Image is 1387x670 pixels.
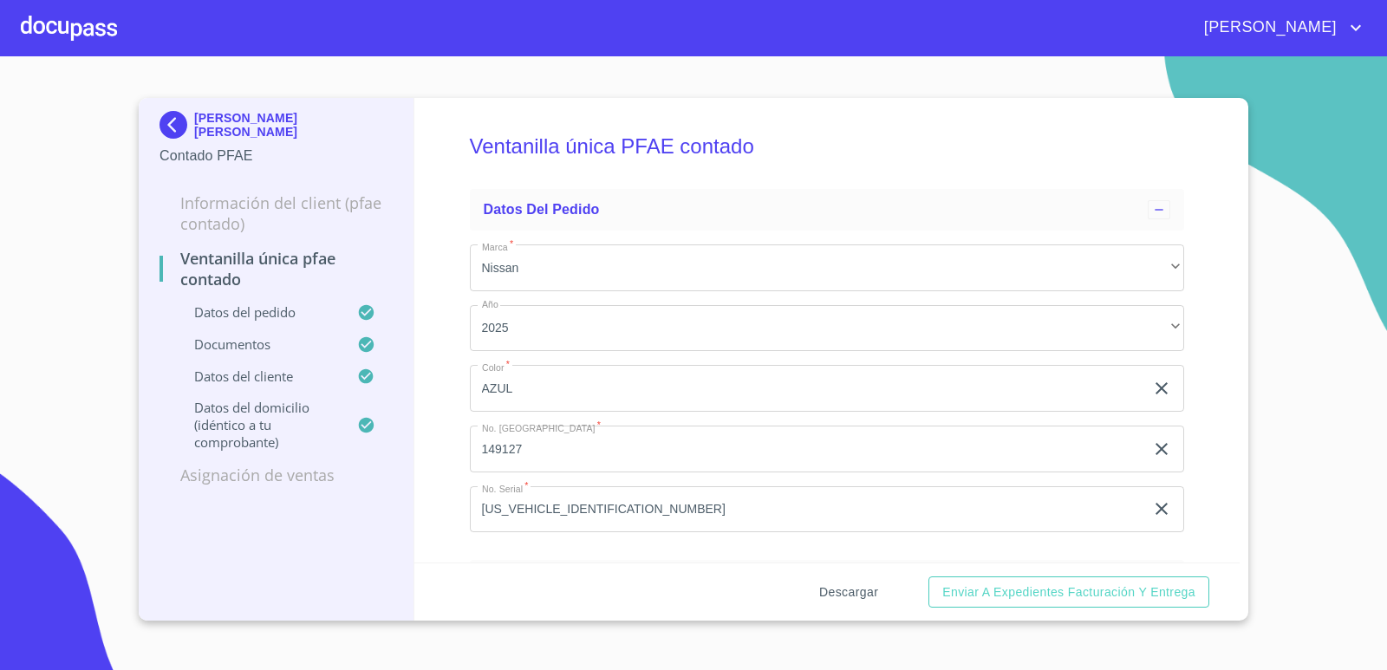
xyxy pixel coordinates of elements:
[1151,378,1172,399] button: clear input
[470,111,1185,182] h5: Ventanilla única PFAE contado
[1191,14,1366,42] button: account of current user
[1151,439,1172,459] button: clear input
[470,244,1185,291] div: Nissan
[470,189,1185,231] div: Datos del pedido
[160,303,357,321] p: Datos del pedido
[160,248,393,289] p: Ventanilla única PFAE contado
[160,192,393,234] p: Información del Client (PFAE contado)
[160,465,393,485] p: Asignación de Ventas
[160,146,393,166] p: Contado PFAE
[812,576,885,608] button: Descargar
[160,335,357,353] p: Documentos
[470,305,1185,352] div: 2025
[1191,14,1345,42] span: [PERSON_NAME]
[484,202,600,217] span: Datos del pedido
[160,111,194,139] img: Docupass spot blue
[928,576,1209,608] button: Enviar a Expedientes Facturación y Entrega
[819,582,878,603] span: Descargar
[160,399,357,451] p: Datos del domicilio (idéntico a tu comprobante)
[194,111,393,139] p: [PERSON_NAME] [PERSON_NAME]
[1151,498,1172,519] button: clear input
[160,368,357,385] p: Datos del cliente
[160,111,393,146] div: [PERSON_NAME] [PERSON_NAME]
[942,582,1195,603] span: Enviar a Expedientes Facturación y Entrega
